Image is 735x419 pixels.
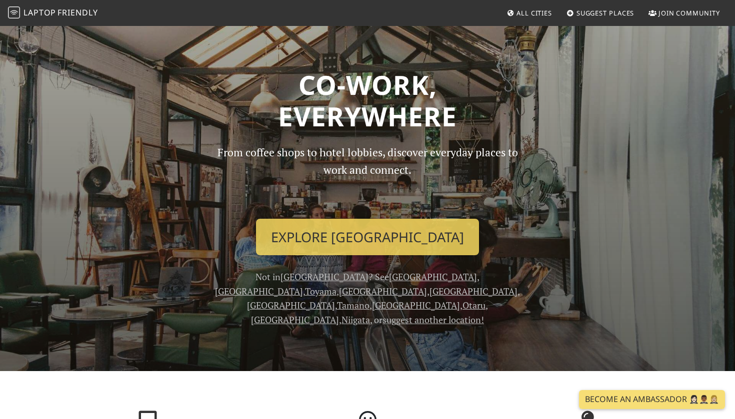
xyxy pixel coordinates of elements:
[576,8,634,17] span: Suggest Places
[372,299,460,311] a: [GEOGRAPHIC_DATA]
[644,4,724,22] a: Join Community
[8,4,98,22] a: LaptopFriendly LaptopFriendly
[251,314,339,326] a: [GEOGRAPHIC_DATA]
[57,7,97,18] span: Friendly
[389,271,477,283] a: [GEOGRAPHIC_DATA]
[502,4,556,22] a: All Cities
[215,271,520,326] span: Not in ? See , , , , , , , , , , , or
[341,314,370,326] a: Niigata
[429,285,517,297] a: [GEOGRAPHIC_DATA]
[280,271,368,283] a: [GEOGRAPHIC_DATA]
[23,7,56,18] span: Laptop
[382,314,484,326] a: suggest another location!
[516,8,552,17] span: All Cities
[562,4,638,22] a: Suggest Places
[305,285,336,297] a: Toyama
[658,8,720,17] span: Join Community
[339,285,427,297] a: [GEOGRAPHIC_DATA]
[8,6,20,18] img: LaptopFriendly
[579,390,725,409] a: Become an Ambassador 🤵🏻‍♀️🤵🏾‍♂️🤵🏼‍♀️
[247,299,335,311] a: [GEOGRAPHIC_DATA]
[215,285,303,297] a: [GEOGRAPHIC_DATA]
[337,299,369,311] a: Tamano
[208,144,526,210] p: From coffee shops to hotel lobbies, discover everyday places to work and connect.
[43,69,691,132] h1: Co-work, Everywhere
[462,299,485,311] a: Otaru
[256,219,479,256] a: Explore [GEOGRAPHIC_DATA]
